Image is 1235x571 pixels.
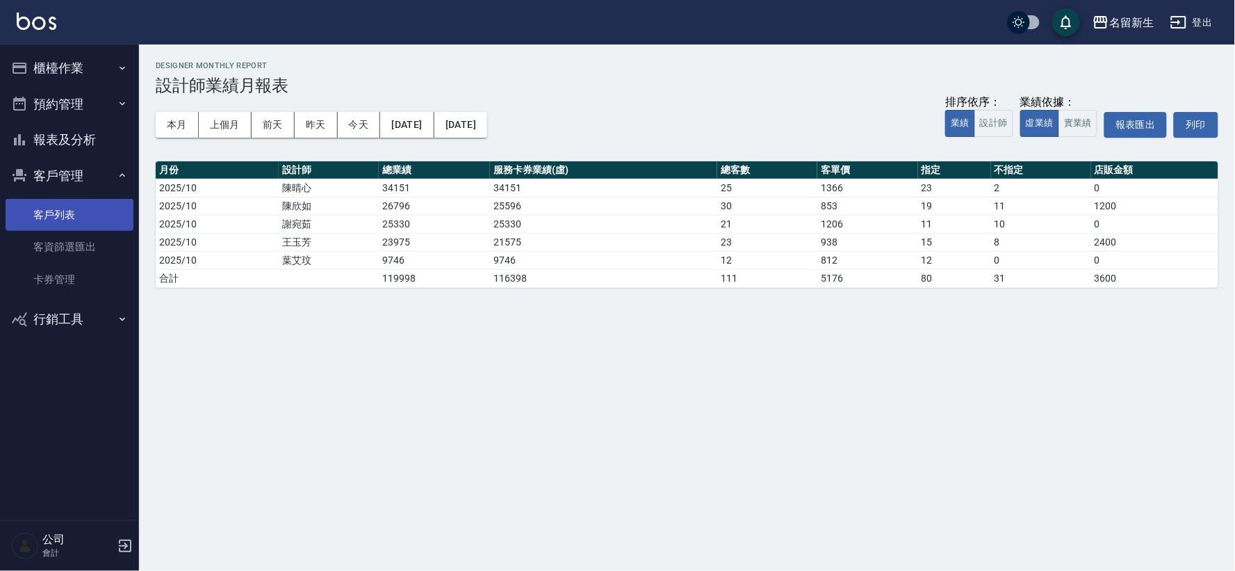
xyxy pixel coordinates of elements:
h5: 公司 [42,533,113,547]
td: 15 [918,233,991,251]
h2: Designer Monthly Report [156,61,1218,70]
td: 2025/10 [156,197,279,215]
td: 2 [991,179,1091,197]
td: 9746 [490,251,717,269]
td: 25596 [490,197,717,215]
th: 設計師 [279,161,379,179]
td: 812 [817,251,917,269]
div: 排序依序： [945,95,1013,110]
a: 客資篩選匯出 [6,231,133,263]
th: 客單價 [817,161,917,179]
td: 12 [717,251,817,269]
button: 實業績 [1058,110,1097,137]
td: 111 [717,269,817,287]
td: 9746 [379,251,490,269]
th: 服務卡券業績(虛) [490,161,717,179]
td: 王玉芳 [279,233,379,251]
td: 2400 [1091,233,1218,251]
td: 25330 [379,215,490,233]
button: 行銷工具 [6,301,133,337]
button: 虛業績 [1020,110,1059,137]
button: 本月 [156,112,199,138]
td: 23 [717,233,817,251]
td: 2025/10 [156,233,279,251]
td: 80 [918,269,991,287]
td: 2025/10 [156,215,279,233]
button: 上個月 [199,112,252,138]
td: 25330 [490,215,717,233]
button: 業績 [945,110,975,137]
th: 總客數 [717,161,817,179]
td: 853 [817,197,917,215]
td: 34151 [490,179,717,197]
td: 12 [918,251,991,269]
td: 11 [991,197,1091,215]
td: 0 [1091,251,1218,269]
td: 1366 [817,179,917,197]
td: 23 [918,179,991,197]
td: 3600 [1091,269,1218,287]
button: 昨天 [295,112,338,138]
td: 34151 [379,179,490,197]
a: 客戶列表 [6,199,133,231]
td: 5176 [817,269,917,287]
button: 預約管理 [6,86,133,122]
img: Logo [17,13,56,30]
th: 總業績 [379,161,490,179]
table: a dense table [156,161,1218,288]
p: 會計 [42,547,113,559]
td: 1200 [1091,197,1218,215]
td: 30 [717,197,817,215]
div: 業績依據： [1020,95,1097,110]
td: 0 [991,251,1091,269]
th: 月份 [156,161,279,179]
button: 今天 [338,112,381,138]
td: 119998 [379,269,490,287]
th: 指定 [918,161,991,179]
button: 前天 [252,112,295,138]
button: save [1052,8,1080,36]
button: 櫃檯作業 [6,50,133,86]
button: 報表匯出 [1104,112,1167,138]
td: 2025/10 [156,179,279,197]
td: 陳欣如 [279,197,379,215]
td: 葉艾玟 [279,251,379,269]
td: 19 [918,197,991,215]
button: 列印 [1174,112,1218,138]
th: 店販金額 [1091,161,1218,179]
td: 21575 [490,233,717,251]
div: 名留新生 [1109,14,1154,31]
a: 卡券管理 [6,264,133,296]
td: 合計 [156,269,279,287]
td: 10 [991,215,1091,233]
button: 客戶管理 [6,158,133,194]
td: 21 [717,215,817,233]
button: 登出 [1165,10,1218,35]
td: 謝宛茹 [279,215,379,233]
td: 31 [991,269,1091,287]
button: 設計師 [974,110,1013,137]
td: 25 [717,179,817,197]
button: [DATE] [434,112,487,138]
td: 23975 [379,233,490,251]
td: 116398 [490,269,717,287]
h3: 設計師業績月報表 [156,76,1218,95]
td: 陳晴心 [279,179,379,197]
button: [DATE] [380,112,434,138]
td: 0 [1091,215,1218,233]
td: 26796 [379,197,490,215]
td: 2025/10 [156,251,279,269]
td: 11 [918,215,991,233]
button: 報表及分析 [6,122,133,158]
th: 不指定 [991,161,1091,179]
img: Person [11,532,39,560]
td: 1206 [817,215,917,233]
td: 8 [991,233,1091,251]
td: 938 [817,233,917,251]
button: 名留新生 [1087,8,1159,37]
td: 0 [1091,179,1218,197]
